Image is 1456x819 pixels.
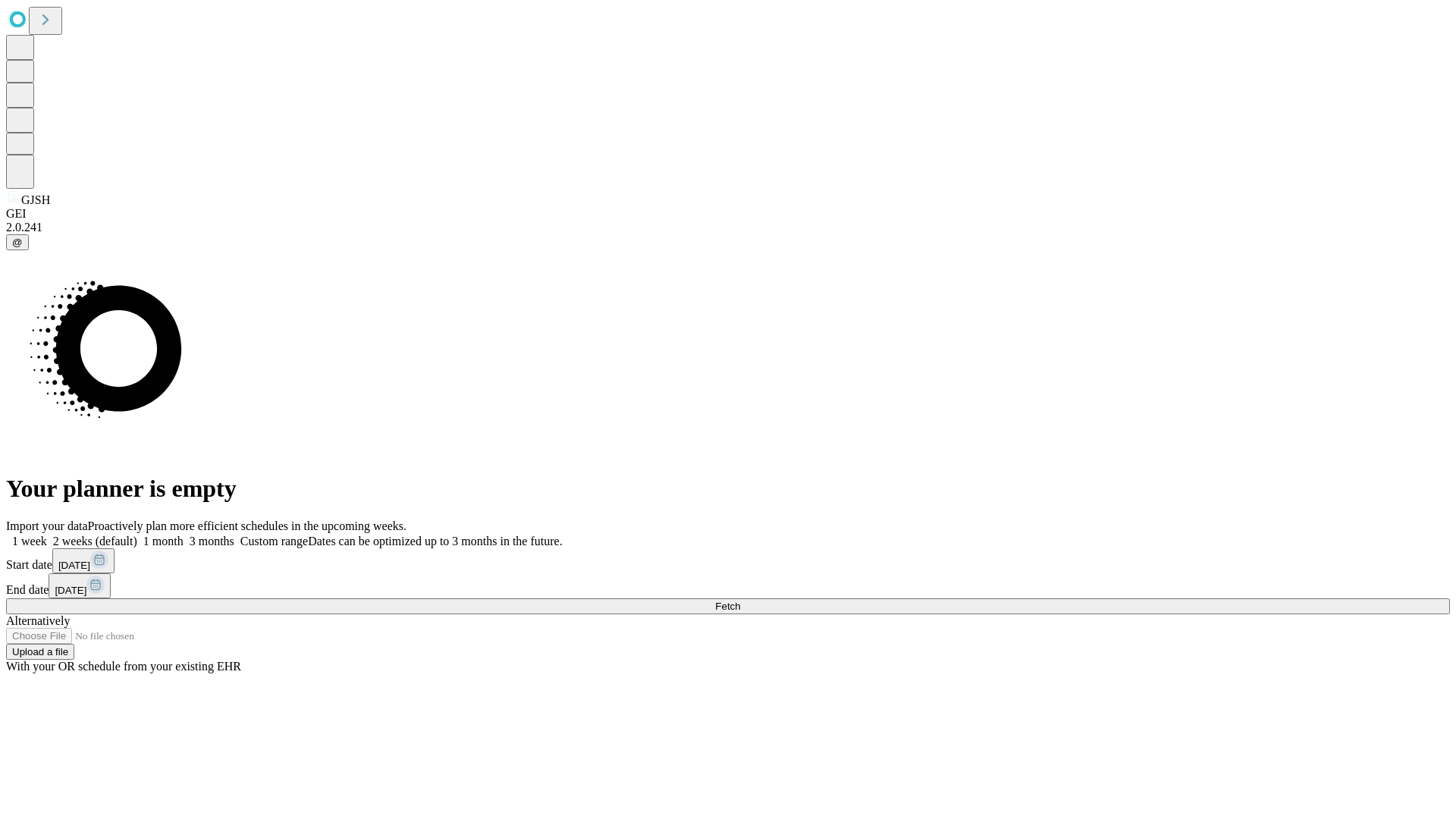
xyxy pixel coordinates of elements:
span: Import your data [6,519,88,532]
button: @ [6,234,29,250]
button: [DATE] [52,548,115,573]
div: End date [6,573,1450,598]
button: [DATE] [49,573,111,598]
span: 1 month [143,535,184,548]
span: Dates can be optimized up to 3 months in the future. [308,535,562,548]
span: @ [12,237,23,248]
span: GJSH [21,193,50,206]
span: With your OR schedule from your existing EHR [6,660,241,673]
span: 3 months [190,535,234,548]
button: Fetch [6,598,1450,614]
span: 1 week [12,535,47,548]
div: 2.0.241 [6,221,1450,234]
span: Alternatively [6,614,70,627]
span: 2 weeks (default) [53,535,137,548]
button: Upload a file [6,644,74,660]
span: [DATE] [58,560,90,571]
span: Custom range [240,535,308,548]
span: Fetch [715,601,740,612]
div: Start date [6,548,1450,573]
h1: Your planner is empty [6,475,1450,503]
div: GEI [6,207,1450,221]
span: [DATE] [55,585,86,596]
span: Proactively plan more efficient schedules in the upcoming weeks. [88,519,406,532]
